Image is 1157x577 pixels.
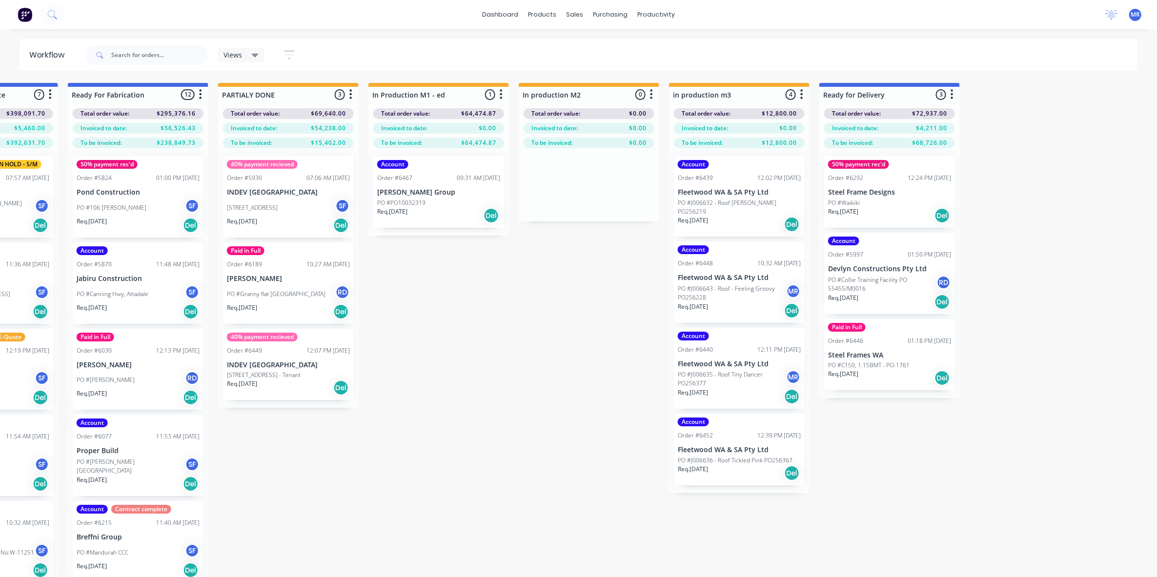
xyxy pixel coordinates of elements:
[523,7,561,22] div: products
[678,418,709,426] div: Account
[629,139,647,147] span: $0.00
[479,124,496,133] span: $0.00
[6,260,49,269] div: 11:36 AM [DATE]
[183,304,199,319] div: Del
[35,285,49,299] div: SF
[828,237,859,245] div: Account
[678,216,708,225] p: Req. [DATE]
[185,457,200,472] div: SF
[156,260,200,269] div: 11:48 AM [DATE]
[678,332,709,340] div: Account
[227,275,350,283] p: [PERSON_NAME]
[934,294,950,310] div: Del
[33,476,48,492] div: Del
[934,370,950,386] div: Del
[632,7,680,22] div: productivity
[81,139,122,147] span: To be invoiced:
[73,329,203,410] div: Paid in FullOrder #603012:13 PM [DATE][PERSON_NAME]PO #[PERSON_NAME]RDReq.[DATE]Del
[77,361,200,369] p: [PERSON_NAME]
[828,160,889,169] div: 50% payment rec'd
[678,302,708,311] p: Req. [DATE]
[377,188,500,197] p: [PERSON_NAME] Group
[81,124,127,133] span: Invoiced to date:
[33,218,48,233] div: Del
[6,518,49,527] div: 10:32 AM [DATE]
[381,124,427,133] span: Invoiced to date:
[227,203,278,212] p: [STREET_ADDRESS]
[784,217,800,232] div: Del
[185,199,200,213] div: SF
[784,303,800,318] div: Del
[185,285,200,299] div: SF
[77,476,107,484] p: Req. [DATE]
[674,414,805,485] div: AccountOrder #645212:39 PM [DATE]Fleetwood WA & SA Pty LtdPO #J006636 - Roof Tickled Pink PO25636...
[333,304,349,319] div: Del
[77,217,107,226] p: Req. [DATE]
[531,139,572,147] span: To be invoiced:
[678,274,801,282] p: Fleetwood WA & SA Pty Ltd
[77,389,107,398] p: Req. [DATE]
[377,199,426,207] p: PO #PO10032319
[824,319,955,391] div: Paid in FullOrder #644601:18 PM [DATE]Steel Frames WAPO #C150, 1.15BMT - PO-1761Req.[DATE]Del
[531,109,580,118] span: Total order value:
[377,174,412,182] div: Order #6467
[457,174,500,182] div: 09:31 AM [DATE]
[377,160,408,169] div: Account
[757,431,801,440] div: 12:39 PM [DATE]
[77,160,138,169] div: 50% payment rec'd
[6,174,49,182] div: 07:57 AM [DATE]
[678,370,786,388] p: PO #J006635 - Roof Tiny Dancer PO256377
[81,109,129,118] span: Total order value:
[916,124,947,133] span: $4,211.00
[936,275,951,290] div: RD
[183,390,199,405] div: Del
[77,505,108,514] div: Account
[77,346,112,355] div: Order #6030
[77,260,112,269] div: Order #5870
[35,543,49,558] div: SF
[227,303,257,312] p: Req. [DATE]
[828,207,858,216] p: Req. [DATE]
[832,124,878,133] span: Invoiced to date:
[762,109,797,118] span: $12,800.00
[77,174,112,182] div: Order #5824
[832,139,873,147] span: To be invoiced:
[161,124,196,133] span: $56,526.43
[682,109,731,118] span: Total order value:
[786,284,801,298] div: MR
[77,275,200,283] p: Jabiru Construction
[678,174,713,182] div: Order #6439
[77,562,107,571] p: Req. [DATE]
[934,208,950,223] div: Del
[35,457,49,472] div: SF
[828,250,863,259] div: Order #5997
[33,304,48,319] div: Del
[908,250,951,259] div: 01:50 PM [DATE]
[73,415,203,496] div: AccountOrder #607711:53 AM [DATE]Proper BuildPO #[PERSON_NAME][GEOGRAPHIC_DATA]SFReq.[DATE]Del
[77,432,112,441] div: Order #6077
[828,337,863,345] div: Order #6446
[223,329,354,400] div: 40% payment recievedOrder #644912:07 PM [DATE]INDEV [GEOGRAPHIC_DATA][STREET_ADDRESS] - TenantReq...
[678,456,792,465] p: PO #J006636 - Roof Tickled Pink PO256367
[311,109,346,118] span: $69,640.00
[828,174,863,182] div: Order #6292
[183,476,199,492] div: Del
[311,124,346,133] span: $54,238.00
[828,294,858,302] p: Req. [DATE]
[678,245,709,254] div: Account
[6,109,45,118] span: $398,091.70
[77,246,108,255] div: Account
[335,199,350,213] div: SF
[14,124,45,133] span: $5,460.00
[227,160,298,169] div: 40% payment recieved
[912,139,947,147] span: $68,726.00
[678,188,801,197] p: Fleetwood WA & SA Pty Ltd
[779,124,797,133] span: $0.00
[828,199,860,207] p: PO #Waikiki
[678,465,708,474] p: Req. [DATE]
[223,242,354,324] div: Paid in FullOrder #618910:27 AM [DATE][PERSON_NAME]PO #Granny flat [GEOGRAPHIC_DATA]RDReq.[DATE]Del
[77,458,185,475] p: PO #[PERSON_NAME][GEOGRAPHIC_DATA]
[828,370,858,378] p: Req. [DATE]
[678,431,713,440] div: Order #6452
[757,174,801,182] div: 12:02 PM [DATE]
